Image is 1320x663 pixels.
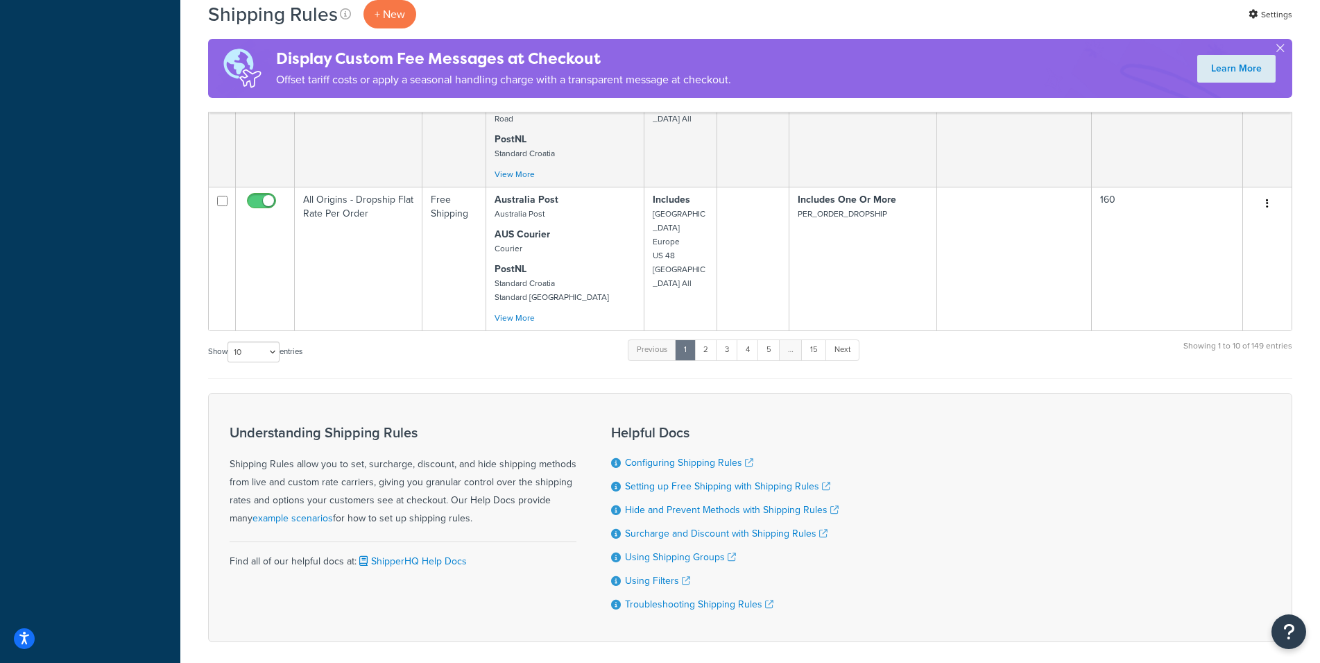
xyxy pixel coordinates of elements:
[252,511,333,526] a: example scenarios
[625,550,736,564] a: Using Shipping Groups
[625,503,839,517] a: Hide and Prevent Methods with Shipping Rules
[757,339,780,360] a: 5
[1183,338,1292,368] div: Showing 1 to 10 of 149 entries
[495,227,550,242] strong: AUS Courier
[208,1,338,28] h1: Shipping Rules
[716,339,738,360] a: 3
[653,208,705,289] small: [GEOGRAPHIC_DATA] Europe US 48 [GEOGRAPHIC_DATA] All
[495,242,522,255] small: Courier
[737,339,759,360] a: 4
[230,542,576,571] div: Find all of our helpful docs at:
[495,168,535,181] a: View More
[625,526,828,541] a: Surcharge and Discount with Shipping Rules
[694,339,717,360] a: 2
[825,339,859,360] a: Next
[495,112,513,125] small: Road
[628,339,676,360] a: Previous
[625,597,773,612] a: Troubleshooting Shipping Rules
[625,479,830,494] a: Setting up Free Shipping with Shipping Rules
[230,425,576,528] div: Shipping Rules allow you to set, surcharge, discount, and hide shipping methods from live and cus...
[801,339,827,360] a: 15
[208,39,276,98] img: duties-banner-06bc72dcb5fe05cb3f9472aba00be2ae8eb53ab6f0d8bb03d382ba314ac3c341.png
[779,339,803,360] a: …
[276,70,731,90] p: Offset tariff costs or apply a seasonal handling charge with a transparent message at checkout.
[675,339,696,360] a: 1
[1249,5,1292,24] a: Settings
[230,425,576,440] h3: Understanding Shipping Rules
[495,277,609,303] small: Standard Croatia Standard [GEOGRAPHIC_DATA]
[228,342,280,362] select: Showentries
[625,455,753,470] a: Configuring Shipping Rules
[208,342,302,362] label: Show entries
[1271,614,1306,649] button: Open Resource Center
[495,262,526,276] strong: PostNL
[276,47,731,70] h4: Display Custom Fee Messages at Checkout
[798,192,896,207] strong: Includes One Or More
[495,312,535,324] a: View More
[653,192,690,207] strong: Includes
[1197,55,1276,83] a: Learn More
[295,187,422,330] td: All Origins - Dropship Flat Rate Per Order
[495,208,545,220] small: Australia Post
[625,573,690,588] a: Using Filters
[495,147,555,160] small: Standard Croatia
[495,192,558,207] strong: Australia Post
[495,132,526,146] strong: PostNL
[798,208,887,220] small: PER_ORDER_DROPSHIP
[422,187,486,330] td: Free Shipping
[1092,187,1243,330] td: 160
[357,554,467,569] a: ShipperHQ Help Docs
[611,425,839,440] h3: Helpful Docs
